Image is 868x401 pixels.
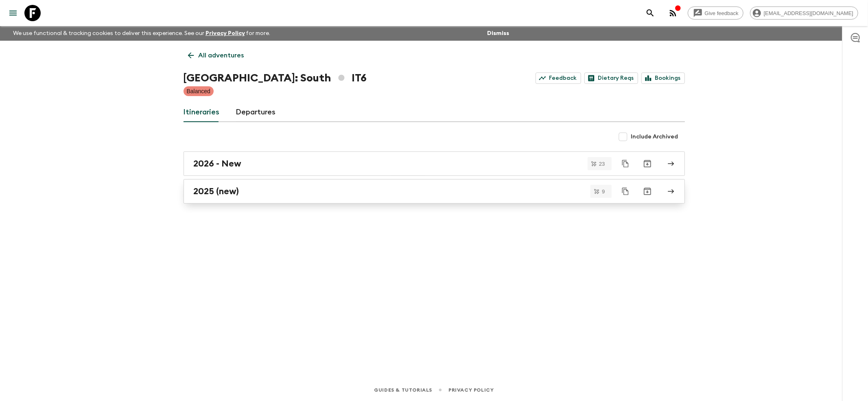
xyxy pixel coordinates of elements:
button: search adventures [642,5,658,21]
a: Departures [236,103,276,122]
a: Bookings [641,72,685,84]
a: 2025 (new) [184,179,685,204]
span: Give feedback [700,10,743,16]
p: Balanced [187,87,210,95]
h1: [GEOGRAPHIC_DATA]: South IT6 [184,70,367,86]
a: All adventures [184,47,249,64]
a: Privacy Policy [448,386,494,394]
button: Archive [639,183,656,199]
button: menu [5,5,21,21]
span: 23 [594,161,610,167]
button: Archive [639,156,656,172]
p: We use functional & tracking cookies to deliver this experience. See our for more. [10,26,274,41]
a: 2026 - New [184,151,685,176]
p: All adventures [199,50,244,60]
div: [EMAIL_ADDRESS][DOMAIN_NAME] [750,7,858,20]
h2: 2025 (new) [194,186,239,197]
button: Dismiss [485,28,511,39]
a: Give feedback [688,7,743,20]
span: Include Archived [631,133,678,141]
h2: 2026 - New [194,158,242,169]
a: Feedback [536,72,581,84]
span: [EMAIL_ADDRESS][DOMAIN_NAME] [759,10,858,16]
a: Privacy Policy [206,31,245,36]
a: Guides & Tutorials [374,386,432,394]
button: Duplicate [618,184,633,199]
span: 9 [597,189,610,194]
a: Itineraries [184,103,220,122]
a: Dietary Reqs [584,72,638,84]
button: Duplicate [618,156,633,171]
